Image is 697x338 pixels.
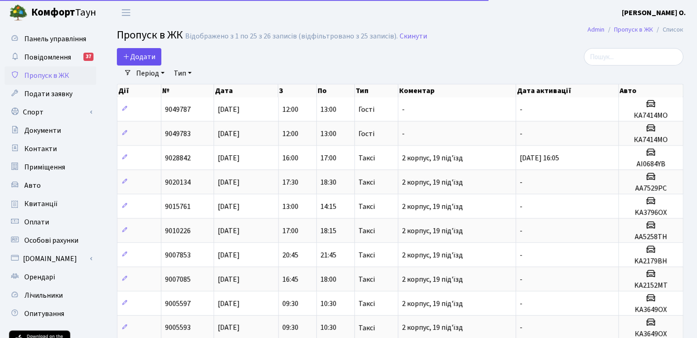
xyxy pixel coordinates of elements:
[320,323,336,333] span: 10:30
[218,129,240,139] span: [DATE]
[622,7,686,18] a: [PERSON_NAME] О.
[320,177,336,187] span: 18:30
[5,231,96,250] a: Особові рахунки
[520,202,522,212] span: -
[5,103,96,121] a: Спорт
[117,48,161,65] a: Додати
[355,84,398,97] th: Тип
[165,323,191,333] span: 9005593
[622,233,679,241] h5: AA5258TH
[218,299,240,309] span: [DATE]
[214,84,278,97] th: Дата
[520,153,559,163] span: [DATE] 16:05
[278,84,316,97] th: З
[24,162,65,172] span: Приміщення
[402,226,463,236] span: 2 корпус, 19 під'їзд
[402,274,463,284] span: 2 корпус, 19 під'їзд
[24,52,71,62] span: Повідомлення
[5,176,96,195] a: Авто
[185,32,398,41] div: Відображено з 1 по 25 з 26 записів (відфільтровано з 25 записів).
[320,104,336,114] span: 13:00
[398,84,516,97] th: Коментар
[520,177,522,187] span: -
[402,177,463,187] span: 2 корпус, 19 під'їзд
[5,268,96,286] a: Орендарі
[5,213,96,231] a: Оплати
[358,300,375,307] span: Таксі
[282,129,298,139] span: 12:00
[282,153,298,163] span: 16:00
[320,250,336,260] span: 21:45
[520,299,522,309] span: -
[622,136,679,144] h5: КА7414MO
[358,106,374,113] span: Гості
[622,8,686,18] b: [PERSON_NAME] О.
[161,84,214,97] th: №
[358,324,375,332] span: Таксі
[165,299,191,309] span: 9005597
[358,251,375,259] span: Таксі
[622,184,679,193] h5: AA7529PC
[358,130,374,137] span: Гості
[165,177,191,187] span: 9020134
[520,226,522,236] span: -
[402,129,405,139] span: -
[282,226,298,236] span: 17:00
[520,323,522,333] span: -
[165,202,191,212] span: 9015761
[653,25,683,35] li: Список
[574,20,697,39] nav: breadcrumb
[24,235,78,245] span: Особові рахунки
[218,250,240,260] span: [DATE]
[5,286,96,305] a: Лічильники
[170,65,195,81] a: Тип
[165,129,191,139] span: 9049783
[24,144,57,154] span: Контакти
[282,104,298,114] span: 12:00
[619,84,683,97] th: Авто
[218,226,240,236] span: [DATE]
[400,32,427,41] a: Скинути
[358,276,375,283] span: Таксі
[165,250,191,260] span: 9007853
[218,104,240,114] span: [DATE]
[317,84,355,97] th: По
[24,89,72,99] span: Подати заявку
[320,129,336,139] span: 13:00
[282,274,298,284] span: 16:45
[218,153,240,163] span: [DATE]
[520,274,522,284] span: -
[24,71,69,81] span: Пропуск в ЖК
[402,323,463,333] span: 2 корпус, 19 під'їзд
[320,202,336,212] span: 14:15
[83,53,93,61] div: 37
[622,111,679,120] h5: КА7414МО
[358,227,375,234] span: Таксі
[282,250,298,260] span: 20:45
[24,272,55,282] span: Орендарі
[165,274,191,284] span: 9007085
[165,104,191,114] span: 9049787
[9,4,27,22] img: logo.png
[320,153,336,163] span: 17:00
[5,30,96,48] a: Панель управління
[5,140,96,158] a: Контакти
[614,25,653,34] a: Пропуск в ЖК
[117,27,183,43] span: Пропуск в ЖК
[320,274,336,284] span: 18:00
[24,125,61,136] span: Документи
[282,323,298,333] span: 09:30
[516,84,619,97] th: Дата активації
[5,85,96,103] a: Подати заявку
[622,160,679,169] h5: AI0684YB
[165,226,191,236] span: 9010226
[520,129,522,139] span: -
[218,202,240,212] span: [DATE]
[24,309,64,319] span: Опитування
[358,203,375,210] span: Таксі
[358,154,375,162] span: Таксі
[587,25,604,34] a: Admin
[402,104,405,114] span: -
[5,48,96,66] a: Повідомлення37
[584,48,683,65] input: Пошук...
